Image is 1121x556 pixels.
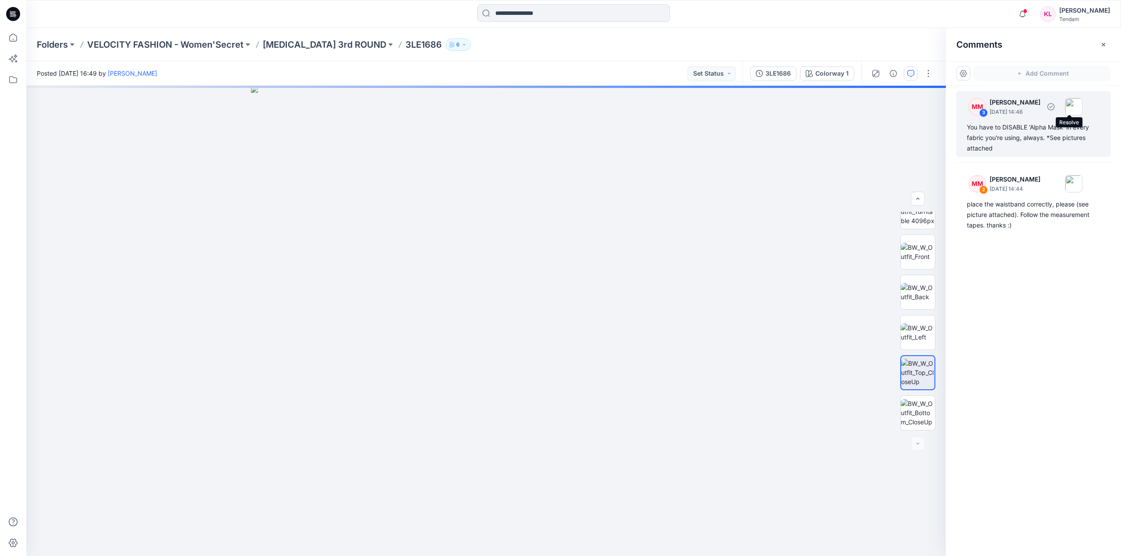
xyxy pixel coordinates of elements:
button: Colorway 1 [800,66,854,80]
button: Add Comment [974,66,1110,80]
div: KL [1040,6,1056,22]
p: [PERSON_NAME] [990,97,1040,108]
button: 3LE1686 [750,66,797,80]
div: [PERSON_NAME] [1059,5,1110,16]
a: VELOCITY FASHION - Women'Secret [87,38,243,51]
img: BW_W_Outfit_Left [901,323,935,342]
h2: Comments [956,39,1002,50]
img: BW_W_Outfit_Back [901,283,935,301]
p: [DATE] 14:44 [990,185,1040,193]
img: BW_W_Outfit_Bottom_CloseUp [901,399,935,427]
div: MM [969,98,986,115]
button: 6 [445,38,471,51]
a: [PERSON_NAME] [108,70,157,77]
span: Posted [DATE] 16:49 by [37,69,157,78]
div: 3LE1686 [765,69,791,78]
div: place the waistband correctly, please (see picture attached). Follow the measurement tapes. thank... [967,199,1100,231]
a: Folders [37,38,68,51]
div: 3 [979,108,988,117]
a: [MEDICAL_DATA] 3rd ROUND [263,38,386,51]
p: [DATE] 14:46 [990,108,1040,116]
img: eyJhbGciOiJIUzI1NiIsImtpZCI6IjAiLCJzbHQiOiJzZXMiLCJ0eXAiOiJKV1QifQ.eyJkYXRhIjp7InR5cGUiOiJzdG9yYW... [251,86,722,556]
img: BW_W_Outfit_Top_CloseUp [901,359,934,386]
p: 6 [456,40,460,49]
div: MM [969,175,986,192]
div: Colorway 1 [815,69,849,78]
p: 3LE1686 [405,38,442,51]
button: Details [886,66,900,80]
p: [PERSON_NAME] [990,174,1040,185]
img: BW_W_Outfit_Turntable 4096px [901,198,935,225]
div: You have to DISABLE 'Alpha Mask' in every fabric you're using, always. *See pictures attached [967,122,1100,154]
img: BW_W_Outfit_Front [901,243,935,261]
div: Tendam [1059,16,1110,22]
div: 2 [979,185,988,194]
